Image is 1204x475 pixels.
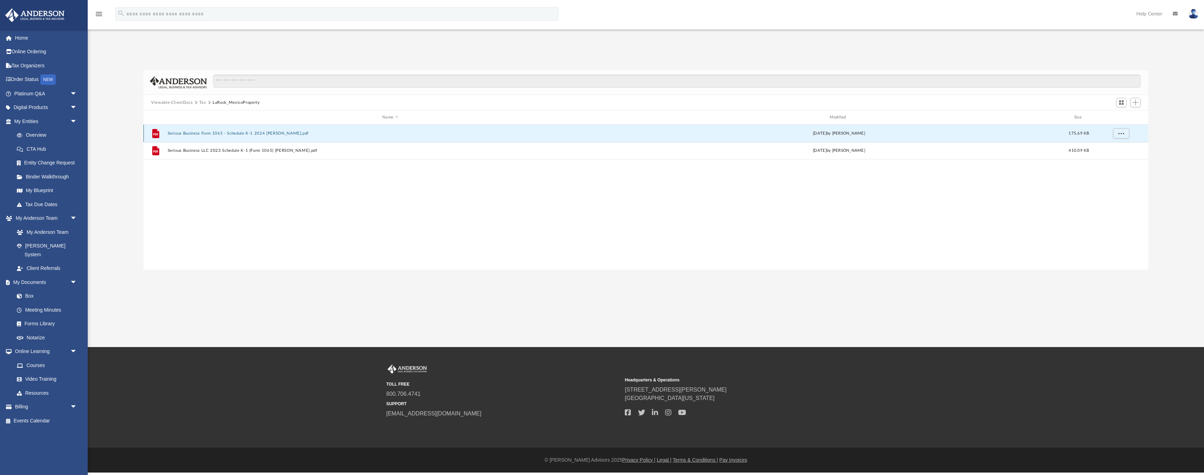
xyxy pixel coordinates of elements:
[5,114,88,128] a: My Entitiesarrow_drop_down
[625,395,715,401] a: [GEOGRAPHIC_DATA][US_STATE]
[213,75,1141,88] input: Search files and folders
[616,114,1062,121] div: Modified
[5,31,88,45] a: Home
[1188,9,1199,19] img: User Pic
[10,289,81,303] a: Box
[70,101,84,115] span: arrow_drop_down
[386,381,620,387] small: TOLL FREE
[70,275,84,290] span: arrow_drop_down
[10,239,84,262] a: [PERSON_NAME] System
[386,401,620,407] small: SUPPORT
[5,211,84,225] a: My Anderson Teamarrow_drop_down
[70,87,84,101] span: arrow_drop_down
[673,457,718,463] a: Terms & Conditions |
[1065,114,1093,121] div: Size
[5,400,88,414] a: Billingarrow_drop_down
[167,114,613,121] div: Name
[1096,114,1145,121] div: id
[5,101,88,115] a: Digital Productsarrow_drop_down
[1116,98,1127,108] button: Switch to Grid View
[622,457,656,463] a: Privacy Policy |
[616,148,1062,154] div: [DATE] by [PERSON_NAME]
[10,262,84,276] a: Client Referrals
[10,142,88,156] a: CTA Hub
[657,457,671,463] a: Legal |
[88,456,1204,464] div: © [PERSON_NAME] Advisors 2025
[386,365,428,374] img: Anderson Advisors Platinum Portal
[719,457,747,463] a: Pay Invoices
[10,331,84,345] a: Notarize
[10,225,81,239] a: My Anderson Team
[386,410,481,416] a: [EMAIL_ADDRESS][DOMAIN_NAME]
[10,184,84,198] a: My Blueprint
[10,317,81,331] a: Forms Library
[70,345,84,359] span: arrow_drop_down
[3,8,67,22] img: Anderson Advisors Platinum Portal
[625,377,858,383] small: Headquarters & Operations
[5,59,88,73] a: Tax Organizers
[5,73,88,87] a: Order StatusNEW
[1069,131,1089,135] span: 175.69 KB
[117,9,125,17] i: search
[95,13,103,18] a: menu
[70,114,84,129] span: arrow_drop_down
[10,170,88,184] a: Binder Walkthrough
[625,387,727,393] a: [STREET_ADDRESS][PERSON_NAME]
[5,45,88,59] a: Online Ordering
[616,130,1062,137] div: by [PERSON_NAME]
[10,197,88,211] a: Tax Due Dates
[10,303,84,317] a: Meeting Minutes
[10,358,84,372] a: Courses
[813,131,827,135] span: [DATE]
[40,74,56,85] div: NEW
[10,128,88,142] a: Overview
[70,400,84,414] span: arrow_drop_down
[386,391,421,397] a: 800.706.4741
[1113,128,1129,139] button: More options
[213,100,260,106] button: LaRock_MexicoProperty
[70,211,84,226] span: arrow_drop_down
[143,124,1148,270] div: grid
[10,386,84,400] a: Resources
[10,372,81,386] a: Video Training
[5,87,88,101] a: Platinum Q&Aarrow_drop_down
[5,414,88,428] a: Events Calendar
[168,131,613,136] button: Serious Business Form 1065 - Schedule K-1 2024 [PERSON_NAME].pdf
[5,275,84,289] a: My Documentsarrow_drop_down
[151,100,193,106] button: Viewable-ClientDocs
[10,156,88,170] a: Entity Change Request
[1130,98,1141,108] button: Add
[168,148,613,153] button: Serious Business LLC 2023 Schedule K-1 (Form 1065) [PERSON_NAME].pdf
[5,345,84,359] a: Online Learningarrow_drop_down
[95,10,103,18] i: menu
[1069,149,1089,152] span: 410.09 KB
[147,114,164,121] div: id
[199,100,206,106] button: Tax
